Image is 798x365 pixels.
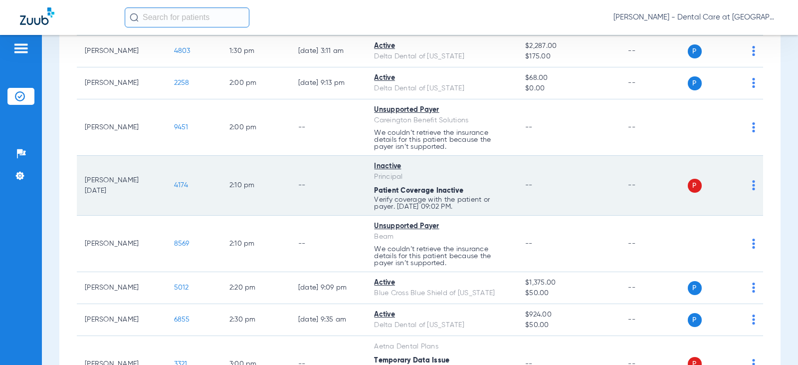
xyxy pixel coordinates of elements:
span: $2,287.00 [525,41,612,51]
div: Inactive [374,161,509,172]
td: [PERSON_NAME] [77,216,166,272]
td: -- [620,304,687,336]
div: Active [374,41,509,51]
span: P [688,281,702,295]
td: 2:10 PM [221,216,290,272]
img: group-dot-blue.svg [752,239,755,249]
span: P [688,44,702,58]
div: Active [374,310,509,320]
div: Careington Benefit Solutions [374,115,509,126]
td: -- [290,99,367,156]
td: [DATE] 9:35 AM [290,304,367,336]
div: Blue Cross Blue Shield of [US_STATE] [374,288,509,299]
td: -- [620,99,687,156]
span: 5012 [174,284,189,291]
td: [PERSON_NAME] [77,99,166,156]
td: -- [620,35,687,67]
div: Delta Dental of [US_STATE] [374,83,509,94]
span: $68.00 [525,73,612,83]
div: Delta Dental of [US_STATE] [374,320,509,331]
span: P [688,179,702,193]
img: group-dot-blue.svg [752,78,755,88]
td: [PERSON_NAME] [77,67,166,99]
span: 9451 [174,124,189,131]
td: [DATE] 9:09 PM [290,272,367,304]
span: Temporary Data Issue [374,357,449,364]
td: 2:10 PM [221,156,290,216]
div: Delta Dental of [US_STATE] [374,51,509,62]
img: group-dot-blue.svg [752,283,755,293]
td: [DATE] 9:13 PM [290,67,367,99]
div: Aetna Dental Plans [374,342,509,352]
td: -- [290,156,367,216]
img: group-dot-blue.svg [752,315,755,325]
span: -- [525,124,533,131]
p: Verify coverage with the patient or payer. [DATE] 09:02 PM. [374,196,509,210]
td: [PERSON_NAME] [77,35,166,67]
td: [PERSON_NAME] [77,272,166,304]
span: P [688,313,702,327]
p: We couldn’t retrieve the insurance details for this patient because the payer isn’t supported. [374,129,509,150]
p: We couldn’t retrieve the insurance details for this patient because the payer isn’t supported. [374,246,509,267]
span: $924.00 [525,310,612,320]
td: -- [620,216,687,272]
td: 2:30 PM [221,304,290,336]
div: Beam [374,232,509,242]
img: Zuub Logo [20,7,54,25]
td: -- [290,216,367,272]
img: group-dot-blue.svg [752,180,755,190]
span: 4803 [174,47,191,54]
td: [PERSON_NAME] [77,304,166,336]
div: Active [374,73,509,83]
td: [PERSON_NAME][DATE] [77,156,166,216]
td: 2:00 PM [221,99,290,156]
div: Unsupported Payer [374,221,509,232]
span: 2258 [174,79,190,86]
td: 2:00 PM [221,67,290,99]
img: Search Icon [130,13,139,22]
span: 6855 [174,316,190,323]
div: Unsupported Payer [374,105,509,115]
img: group-dot-blue.svg [752,46,755,56]
span: P [688,76,702,90]
span: $1,375.00 [525,278,612,288]
span: $50.00 [525,288,612,299]
td: 2:20 PM [221,272,290,304]
td: 1:30 PM [221,35,290,67]
span: 8569 [174,240,190,247]
span: $50.00 [525,320,612,331]
span: $0.00 [525,83,612,94]
span: $175.00 [525,51,612,62]
div: Active [374,278,509,288]
td: -- [620,156,687,216]
span: 4174 [174,182,189,189]
img: hamburger-icon [13,42,29,54]
span: Patient Coverage Inactive [374,187,463,194]
td: -- [620,272,687,304]
span: -- [525,182,533,189]
span: [PERSON_NAME] - Dental Care at [GEOGRAPHIC_DATA] [613,12,778,22]
input: Search for patients [125,7,249,27]
td: [DATE] 3:11 AM [290,35,367,67]
td: -- [620,67,687,99]
img: group-dot-blue.svg [752,122,755,132]
div: Principal [374,172,509,182]
span: -- [525,240,533,247]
